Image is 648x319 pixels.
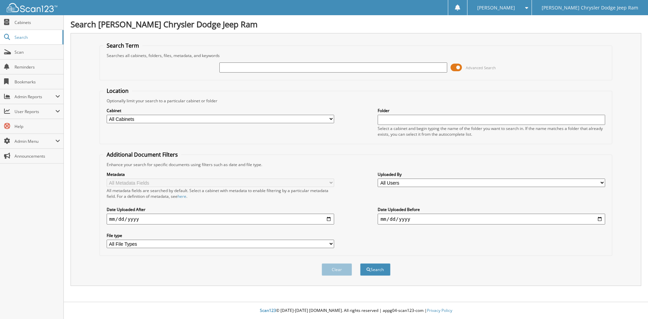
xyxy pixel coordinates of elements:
[360,263,390,276] button: Search
[466,65,496,70] span: Advanced Search
[107,171,334,177] label: Metadata
[322,263,352,276] button: Clear
[542,6,638,10] span: [PERSON_NAME] Chrysler Dodge Jeep Ram
[103,151,181,158] legend: Additional Document Filters
[378,171,605,177] label: Uploaded By
[103,87,132,95] legend: Location
[15,79,60,85] span: Bookmarks
[15,138,55,144] span: Admin Menu
[378,108,605,113] label: Folder
[71,19,641,30] h1: Search [PERSON_NAME] Chrysler Dodge Jeep Ram
[107,108,334,113] label: Cabinet
[378,214,605,224] input: end
[378,126,605,137] div: Select a cabinet and begin typing the name of the folder you want to search in. If the name match...
[15,94,55,100] span: Admin Reports
[477,6,515,10] span: [PERSON_NAME]
[15,64,60,70] span: Reminders
[107,214,334,224] input: start
[427,308,452,313] a: Privacy Policy
[103,98,609,104] div: Optionally limit your search to a particular cabinet or folder
[107,188,334,199] div: All metadata fields are searched by default. Select a cabinet with metadata to enable filtering b...
[378,207,605,212] label: Date Uploaded Before
[178,193,186,199] a: here
[64,302,648,319] div: © [DATE]-[DATE] [DOMAIN_NAME]. All rights reserved | appg04-scan123-com |
[614,287,648,319] iframe: Chat Widget
[107,233,334,238] label: File type
[15,153,60,159] span: Announcements
[15,124,60,129] span: Help
[15,34,59,40] span: Search
[7,3,57,12] img: scan123-logo-white.svg
[103,162,609,167] div: Enhance your search for specific documents using filters such as date and file type.
[15,20,60,25] span: Cabinets
[103,53,609,58] div: Searches all cabinets, folders, files, metadata, and keywords
[15,49,60,55] span: Scan
[103,42,142,49] legend: Search Term
[15,109,55,114] span: User Reports
[260,308,276,313] span: Scan123
[107,207,334,212] label: Date Uploaded After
